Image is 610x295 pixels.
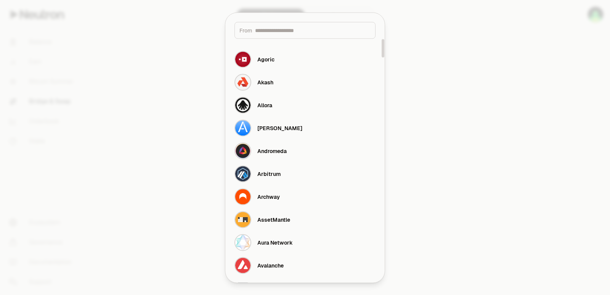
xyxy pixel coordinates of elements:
[257,239,293,246] div: Aura Network
[235,166,250,181] img: Arbitrum Logo
[230,162,380,185] button: Arbitrum LogoArbitrum
[257,216,290,223] div: AssetMantle
[257,101,272,109] div: Allora
[230,116,380,139] button: Althea Logo[PERSON_NAME]
[235,235,250,250] img: Aura Network Logo
[230,48,380,71] button: Agoric LogoAgoric
[235,120,250,135] img: Althea Logo
[230,185,380,208] button: Archway LogoArchway
[230,208,380,231] button: AssetMantle LogoAssetMantle
[235,258,250,273] img: Avalanche Logo
[230,93,380,116] button: Allora LogoAllora
[230,231,380,254] button: Aura Network LogoAura Network
[257,55,274,63] div: Agoric
[235,97,250,113] img: Allora Logo
[235,74,250,90] img: Akash Logo
[235,212,250,227] img: AssetMantle Logo
[230,139,380,162] button: Andromeda LogoAndromeda
[235,189,250,204] img: Archway Logo
[257,78,273,86] div: Akash
[257,261,284,269] div: Avalanche
[257,147,287,155] div: Andromeda
[235,143,250,158] img: Andromeda Logo
[230,254,380,277] button: Avalanche LogoAvalanche
[257,193,280,200] div: Archway
[239,26,252,34] span: From
[230,71,380,93] button: Akash LogoAkash
[257,124,302,132] div: [PERSON_NAME]
[235,52,250,67] img: Agoric Logo
[257,170,281,177] div: Arbitrum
